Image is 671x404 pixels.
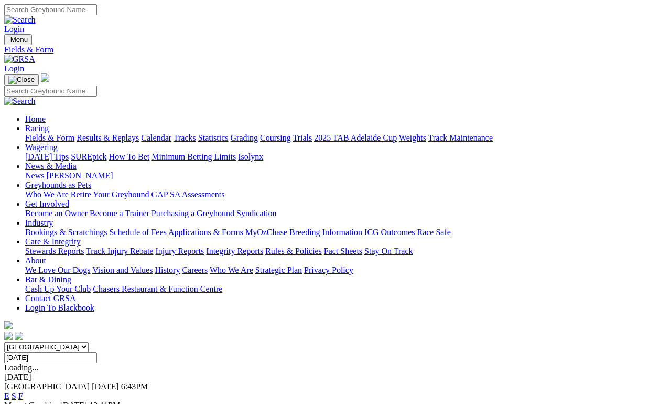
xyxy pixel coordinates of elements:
a: Isolynx [238,152,263,161]
a: Tracks [174,133,196,142]
a: Race Safe [417,228,450,237]
a: 2025 TAB Adelaide Cup [314,133,397,142]
a: Industry [25,218,53,227]
a: Strategic Plan [255,265,302,274]
div: Industry [25,228,667,237]
a: Minimum Betting Limits [151,152,236,161]
a: Careers [182,265,208,274]
a: Bar & Dining [25,275,71,284]
a: Home [25,114,46,123]
a: GAP SA Assessments [151,190,225,199]
input: Search [4,86,97,97]
a: [DATE] Tips [25,152,69,161]
a: Login To Blackbook [25,303,94,312]
img: logo-grsa-white.png [4,321,13,329]
a: Wagering [25,143,58,152]
a: Grading [231,133,258,142]
a: News & Media [25,162,77,171]
a: Breeding Information [289,228,362,237]
a: Chasers Restaurant & Function Centre [93,284,222,293]
div: Care & Integrity [25,247,667,256]
a: Calendar [141,133,171,142]
a: Fields & Form [25,133,74,142]
img: Close [8,76,35,84]
div: Greyhounds as Pets [25,190,667,199]
span: 6:43PM [121,382,148,391]
img: twitter.svg [15,332,23,340]
a: We Love Our Dogs [25,265,90,274]
a: Stay On Track [364,247,413,256]
a: Fact Sheets [324,247,362,256]
a: Track Injury Rebate [86,247,153,256]
div: [DATE] [4,373,667,382]
a: Contact GRSA [25,294,75,303]
a: F [18,391,23,400]
a: Statistics [198,133,229,142]
a: E [4,391,9,400]
div: Wagering [25,152,667,162]
a: Results & Replays [77,133,139,142]
a: Privacy Policy [304,265,353,274]
a: How To Bet [109,152,150,161]
span: [GEOGRAPHIC_DATA] [4,382,90,391]
div: Racing [25,133,667,143]
input: Select date [4,352,97,363]
a: Get Involved [25,199,69,208]
a: Cash Up Your Club [25,284,91,293]
span: [DATE] [92,382,119,391]
div: News & Media [25,171,667,180]
button: Toggle navigation [4,74,39,86]
a: Login [4,25,24,34]
img: facebook.svg [4,332,13,340]
a: Trials [293,133,312,142]
div: Bar & Dining [25,284,667,294]
img: Search [4,15,36,25]
a: ICG Outcomes [364,228,415,237]
a: About [25,256,46,265]
a: MyOzChase [245,228,287,237]
a: SUREpick [71,152,106,161]
span: Loading... [4,363,38,372]
a: Purchasing a Greyhound [151,209,234,218]
a: Syndication [236,209,276,218]
a: Racing [25,124,49,133]
a: Vision and Values [92,265,153,274]
a: Greyhounds as Pets [25,180,91,189]
a: Login [4,64,24,73]
button: Toggle navigation [4,34,32,45]
a: Coursing [260,133,291,142]
a: [PERSON_NAME] [46,171,113,180]
a: Stewards Reports [25,247,84,256]
img: Search [4,97,36,106]
a: History [155,265,180,274]
img: GRSA [4,55,35,64]
a: Injury Reports [155,247,204,256]
a: Who We Are [25,190,69,199]
a: Weights [399,133,426,142]
a: Integrity Reports [206,247,263,256]
a: Schedule of Fees [109,228,166,237]
a: Become a Trainer [90,209,149,218]
a: Applications & Forms [168,228,243,237]
a: S [12,391,16,400]
a: Who We Are [210,265,253,274]
a: Bookings & Scratchings [25,228,107,237]
a: Track Maintenance [428,133,493,142]
div: About [25,265,667,275]
a: Rules & Policies [265,247,322,256]
input: Search [4,4,97,15]
img: logo-grsa-white.png [41,73,49,82]
a: Become an Owner [25,209,88,218]
a: Retire Your Greyhound [71,190,149,199]
a: Fields & Form [4,45,667,55]
div: Get Involved [25,209,667,218]
a: News [25,171,44,180]
a: Care & Integrity [25,237,81,246]
span: Menu [10,36,28,44]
